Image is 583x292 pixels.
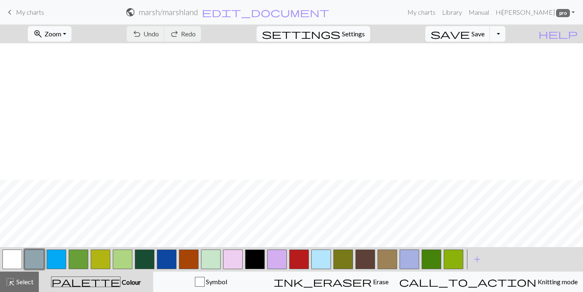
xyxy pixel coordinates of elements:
span: edit_document [202,7,329,18]
span: Knitting mode [536,278,578,285]
h2: marsh / marshland [138,7,198,17]
button: Erase [268,272,394,292]
span: palette [51,276,120,288]
span: Select [15,278,34,285]
span: keyboard_arrow_left [5,7,15,18]
span: Settings [342,29,365,39]
a: My charts [5,5,44,19]
span: highlight_alt [5,276,15,288]
button: SettingsSettings [257,26,370,42]
span: help [538,28,578,40]
span: settings [262,28,340,40]
span: Zoom [45,30,61,38]
span: My charts [16,8,44,16]
span: Colour [121,278,141,286]
span: Symbol [205,278,227,285]
button: Colour [39,272,153,292]
button: Zoom [28,26,71,42]
a: Library [439,4,465,20]
span: Erase [372,278,389,285]
span: save [431,28,470,40]
a: My charts [404,4,439,20]
button: Knitting mode [394,272,583,292]
span: call_to_action [399,276,536,288]
span: Save [471,30,485,38]
span: zoom_in [33,28,43,40]
i: Settings [262,29,340,39]
span: add [472,254,482,265]
button: Symbol [153,272,268,292]
span: ink_eraser [274,276,372,288]
span: pro [556,9,570,17]
span: public [125,7,135,18]
button: Save [425,26,490,42]
a: Hi[PERSON_NAME] pro [492,4,578,20]
a: Manual [465,4,492,20]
